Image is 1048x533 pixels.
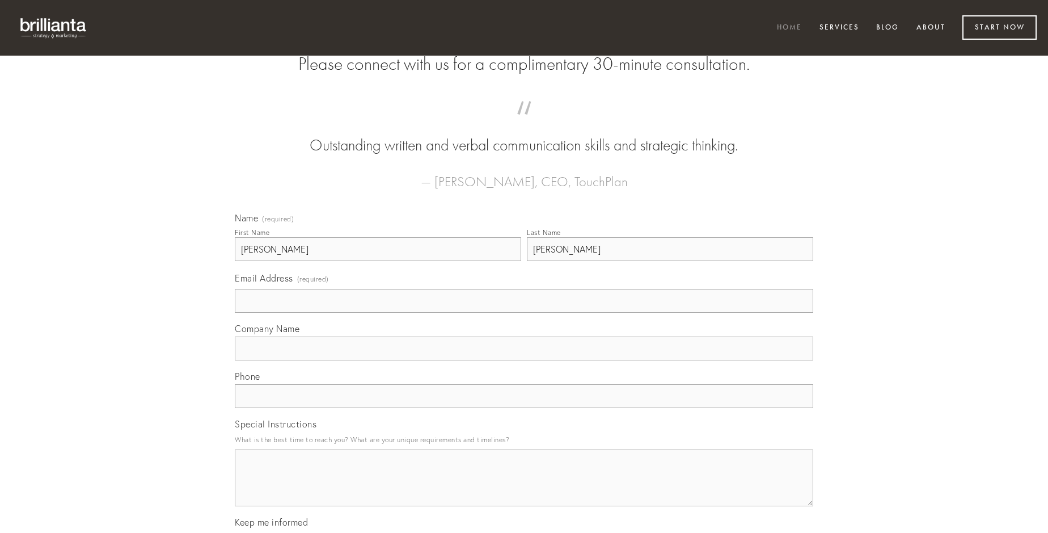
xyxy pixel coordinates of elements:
[235,432,813,447] p: What is the best time to reach you? What are your unique requirements and timelines?
[262,216,294,223] span: (required)
[235,228,269,237] div: First Name
[909,19,953,37] a: About
[11,11,96,44] img: brillianta - research, strategy, marketing
[253,157,795,193] figcaption: — [PERSON_NAME], CEO, TouchPlan
[297,271,329,287] span: (required)
[812,19,867,37] a: Services
[235,212,258,224] span: Name
[235,323,299,334] span: Company Name
[235,371,260,382] span: Phone
[235,272,293,284] span: Email Address
[770,19,809,37] a: Home
[253,112,795,157] blockquote: Outstanding written and verbal communication skills and strategic thinking.
[527,228,561,237] div: Last Name
[962,15,1037,40] a: Start Now
[235,418,316,430] span: Special Instructions
[235,517,308,528] span: Keep me informed
[253,112,795,135] span: “
[235,53,813,75] h2: Please connect with us for a complimentary 30-minute consultation.
[869,19,906,37] a: Blog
